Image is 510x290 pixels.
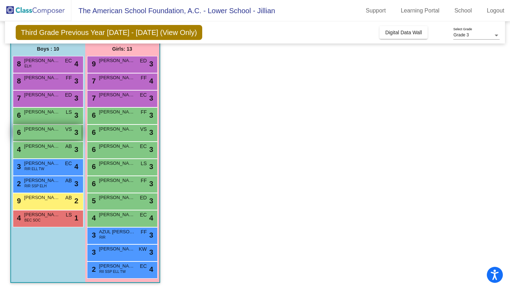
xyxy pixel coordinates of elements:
span: [PERSON_NAME] [24,74,60,81]
span: FF [141,74,147,82]
span: AB [65,194,72,202]
span: EC [140,143,147,150]
span: 3 [149,195,153,206]
span: 3 [74,178,78,189]
span: [PERSON_NAME] [24,211,60,218]
span: 4 [74,58,78,69]
a: Logout [481,5,510,16]
span: 3 [74,93,78,103]
span: 3 [149,58,153,69]
span: FF [141,177,147,184]
span: KW [139,245,147,253]
span: 6 [15,111,21,119]
span: Third Grade Previous Year [DATE] - [DATE] (View Only) [16,25,203,40]
span: RII SSP ELL TW [100,269,126,274]
span: [PERSON_NAME] [99,143,135,150]
span: [PERSON_NAME] [24,126,60,133]
span: 3 [90,231,96,239]
span: 2 [74,195,78,206]
span: [PERSON_NAME] [24,91,60,98]
span: LS [141,160,147,167]
span: 4 [149,76,153,86]
span: 4 [149,213,153,223]
span: BEC SOC [25,218,41,223]
span: 3 [149,110,153,121]
span: [PERSON_NAME] [24,177,60,184]
span: 3 [74,144,78,155]
span: AB [65,177,72,184]
span: [PERSON_NAME] [99,74,135,81]
span: 7 [15,94,21,102]
span: RIR ELL TW [25,166,45,172]
span: EC [65,57,72,65]
span: [PERSON_NAME] [99,108,135,116]
span: 6 [90,146,96,153]
span: The American School Foundation, A.C. - Lower School - Jillian [71,5,275,16]
span: EC [140,263,147,270]
span: LS [66,108,72,116]
span: [PERSON_NAME] [24,143,60,150]
span: 4 [90,214,96,222]
span: 3 [149,144,153,155]
span: [PERSON_NAME] [24,57,60,64]
span: 6 [90,163,96,171]
span: [PERSON_NAME] [99,160,135,167]
a: Support [360,5,392,16]
a: School [449,5,478,16]
span: ELH [25,63,31,69]
span: [PERSON_NAME] [99,91,135,98]
span: 9 [90,60,96,68]
span: 3 [74,110,78,121]
span: ED [65,91,72,99]
span: LS [66,211,72,219]
span: RIR SSP ELH [25,183,47,189]
span: Digital Data Wall [385,30,422,35]
span: VS [65,126,72,133]
span: EC [65,160,72,167]
span: FF [141,108,147,116]
span: ED [140,194,147,202]
span: 8 [15,77,21,85]
span: 3 [149,230,153,240]
span: [PERSON_NAME] [99,245,135,253]
span: [PERSON_NAME] [99,211,135,218]
a: Learning Portal [395,5,445,16]
span: 6 [90,180,96,188]
span: 8 [15,60,21,68]
span: VS [140,126,147,133]
span: 3 [149,247,153,258]
span: Grade 3 [453,32,469,37]
span: [PERSON_NAME] [24,108,60,116]
span: 3 [90,248,96,256]
span: 4 [149,264,153,275]
span: 3 [74,127,78,138]
span: [PERSON_NAME] [99,263,135,270]
button: Digital Data Wall [379,26,428,39]
span: 6 [15,128,21,136]
span: 7 [90,77,96,85]
span: 1 [74,213,78,223]
span: RIR [100,235,106,240]
div: Girls: 13 [85,42,159,56]
span: 3 [149,127,153,138]
span: 3 [149,178,153,189]
span: AZUL [PERSON_NAME] [99,228,135,235]
span: 3 [149,93,153,103]
span: 4 [15,214,21,222]
span: 5 [90,197,96,205]
span: EC [140,91,147,99]
span: 6 [90,111,96,119]
span: [PERSON_NAME] [24,194,60,201]
span: 3 [74,76,78,86]
span: 4 [15,146,21,153]
span: [PERSON_NAME] [24,160,60,167]
span: [PERSON_NAME] [99,194,135,201]
span: 4 [74,161,78,172]
span: 2 [15,180,21,188]
span: 2 [90,265,96,273]
span: FF [141,228,147,236]
span: FF [66,74,72,82]
span: 3 [15,163,21,171]
span: [PERSON_NAME] [99,126,135,133]
span: [PERSON_NAME] [99,57,135,64]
